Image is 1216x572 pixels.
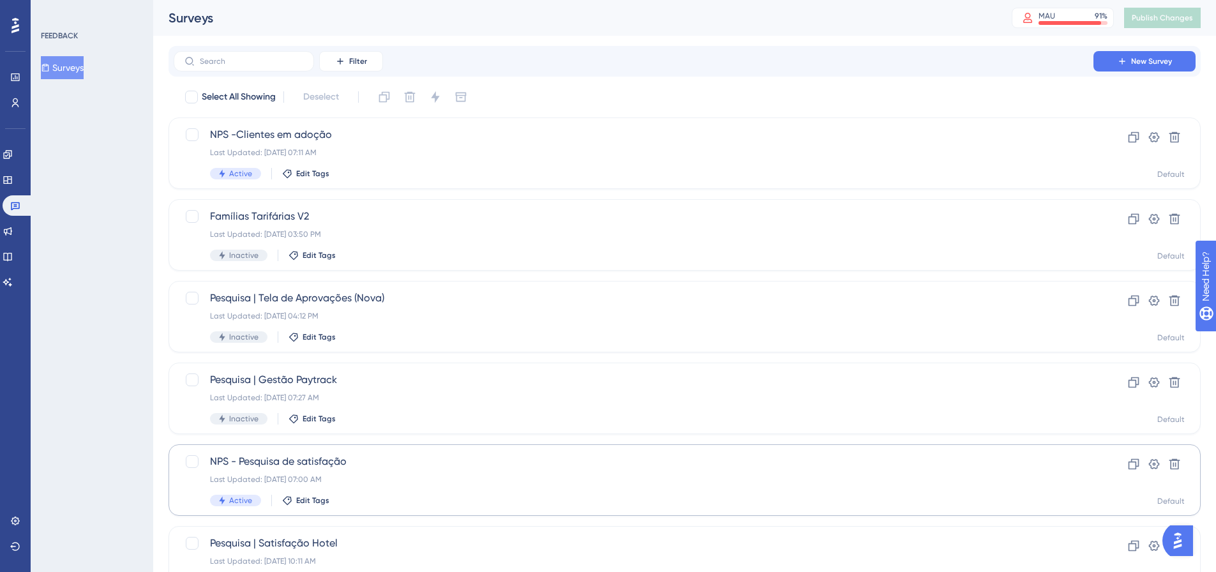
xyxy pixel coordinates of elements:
[349,56,367,66] span: Filter
[289,414,336,424] button: Edit Tags
[210,147,1057,158] div: Last Updated: [DATE] 07:11 AM
[210,209,1057,224] span: Famílias Tarifárias V2
[210,229,1057,239] div: Last Updated: [DATE] 03:50 PM
[210,393,1057,403] div: Last Updated: [DATE] 07:27 AM
[282,495,329,506] button: Edit Tags
[1093,51,1196,71] button: New Survey
[210,311,1057,321] div: Last Updated: [DATE] 04:12 PM
[169,9,980,27] div: Surveys
[296,495,329,506] span: Edit Tags
[292,86,350,109] button: Deselect
[303,332,336,342] span: Edit Tags
[229,332,259,342] span: Inactive
[41,31,78,41] div: FEEDBACK
[210,290,1057,306] span: Pesquisa | Tela de Aprovações (Nova)
[1157,333,1185,343] div: Default
[289,332,336,342] button: Edit Tags
[1157,496,1185,506] div: Default
[210,536,1057,551] span: Pesquisa | Satisfação Hotel
[303,89,339,105] span: Deselect
[303,414,336,424] span: Edit Tags
[1095,11,1107,21] div: 91 %
[229,414,259,424] span: Inactive
[210,454,1057,469] span: NPS - Pesquisa de satisfação
[229,495,252,506] span: Active
[1131,56,1172,66] span: New Survey
[1124,8,1201,28] button: Publish Changes
[229,169,252,179] span: Active
[229,250,259,260] span: Inactive
[210,127,1057,142] span: NPS -Clientes em adoção
[319,51,383,71] button: Filter
[1157,251,1185,261] div: Default
[210,474,1057,485] div: Last Updated: [DATE] 07:00 AM
[210,556,1057,566] div: Last Updated: [DATE] 10:11 AM
[1162,522,1201,560] iframe: UserGuiding AI Assistant Launcher
[200,57,303,66] input: Search
[1039,11,1055,21] div: MAU
[210,372,1057,388] span: Pesquisa | Gestão Paytrack
[41,56,84,79] button: Surveys
[30,3,80,19] span: Need Help?
[1157,169,1185,179] div: Default
[202,89,276,105] span: Select All Showing
[1132,13,1193,23] span: Publish Changes
[1157,414,1185,425] div: Default
[282,169,329,179] button: Edit Tags
[289,250,336,260] button: Edit Tags
[296,169,329,179] span: Edit Tags
[303,250,336,260] span: Edit Tags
